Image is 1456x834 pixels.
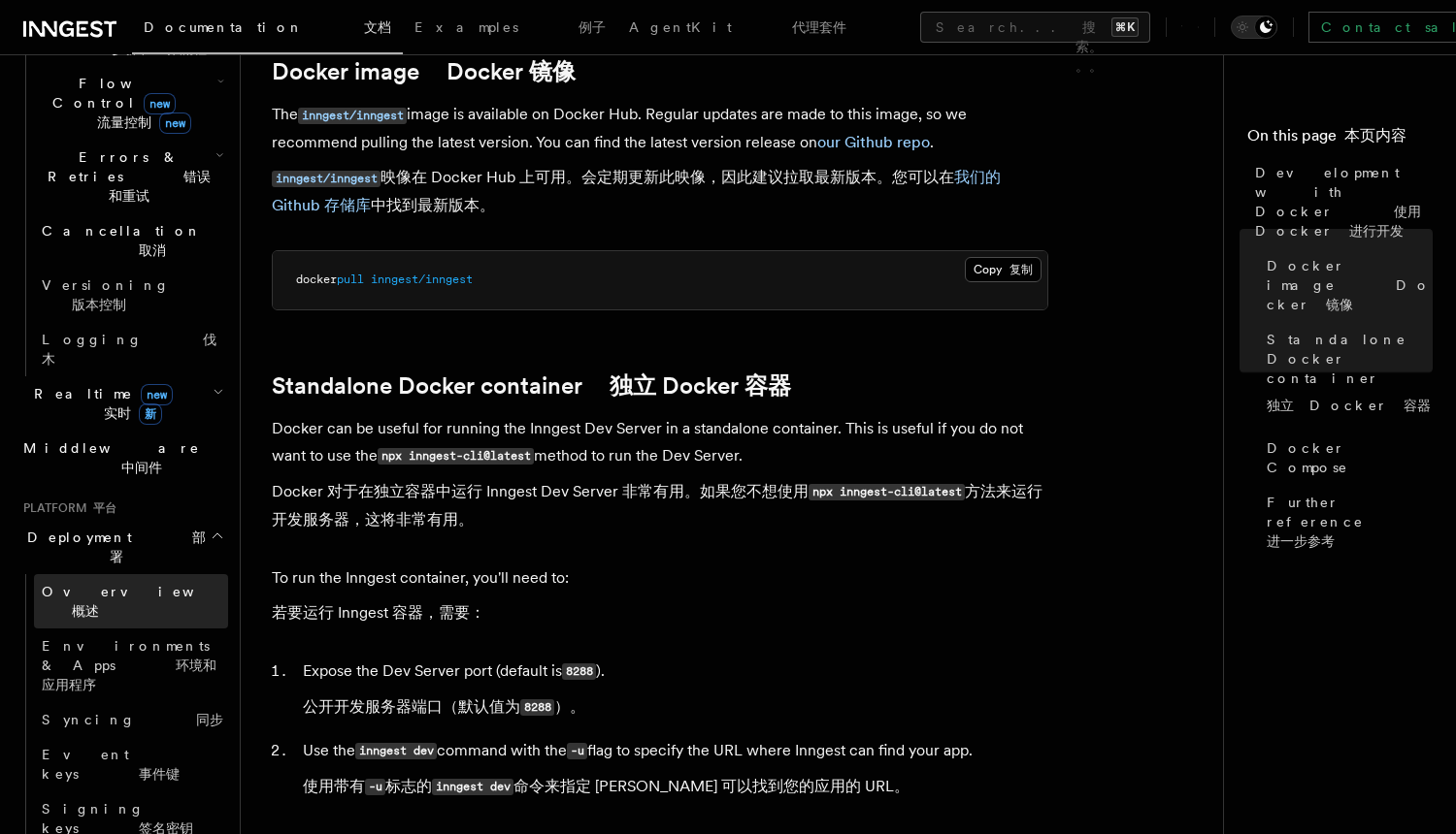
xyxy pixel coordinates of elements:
button: Copy 复制 [965,257,1042,282]
span: docker [296,273,337,286]
span: Examples [414,19,606,35]
font: 独立 Docker 容器 [610,371,791,400]
span: Logging [42,332,216,367]
a: Logging 伐木 [34,322,228,376]
font: 文档 [364,19,391,35]
font: 中间件 [121,460,162,475]
code: inngest/inngest [298,108,407,124]
a: Docker image Docker 镜像 [1259,248,1433,322]
span: Flow Control [34,74,217,132]
span: Deployment [16,528,210,566]
p: To run the Inngest container, you'll need to: [272,564,1048,634]
span: Docker image [1267,256,1433,314]
code: -u [567,743,587,759]
code: inngest/inngest [272,171,381,187]
span: Realtime [16,384,213,423]
span: Overview [42,584,272,619]
a: inngest/inngest [272,168,381,186]
font: 平台 [93,501,116,515]
code: 8288 [520,699,554,716]
li: Use the command with the flag to specify the URL where Inngest can find your app. [297,737,1048,809]
a: Overview 概述 [34,574,228,628]
button: Errors & Retries 错误和重试 [34,140,228,213]
span: 新 [139,403,162,425]
font: 映像在 Docker Hub 上可用。会定期更新此映像，因此建议拉取最新版本。您可以在 中找到最新版本。 [272,168,1001,214]
font: 实时 [104,405,162,421]
font: 本页内容 [1344,126,1406,144]
p: Docker can be useful for running the Inngest Dev Server in a standalone container. This is useful... [272,415,1048,541]
code: inngest dev [432,779,513,795]
span: new [144,93,176,114]
span: inngest/inngest [371,273,473,286]
font: 搜索。。。 [1075,19,1103,74]
span: new [159,112,191,134]
span: new [141,384,173,405]
font: 取消 [139,242,166,258]
span: pull [337,273,364,286]
kbd: ⌘K [1111,17,1139,37]
font: 进一步参考 [1267,533,1335,549]
button: Cancellation 取消 [34,213,228,268]
font: 事件键 [139,766,180,782]
a: Further reference 进一步参考 [1259,485,1433,559]
a: Examples 例子 [403,6,617,52]
button: Realtimenew 实时新 [16,376,228,431]
code: inngest dev [355,743,437,759]
font: 独立 Docker 容器 [1267,398,1431,413]
font: 概述 [72,603,99,619]
font: 使用带有 标志的 命令来指定 [PERSON_NAME] 可以找到您的应用的 URL。 [303,777,910,795]
a: Versioning 版本控制 [34,268,228,322]
span: Documentation [144,19,391,35]
font: 流量控制 [97,114,191,130]
span: Docker Compose [1267,438,1433,477]
a: Environments & Apps 环境和应用程序 [34,628,228,702]
font: Docker 镜像 [447,57,576,85]
a: Event keys 事件键 [34,737,228,791]
a: our Github repo [817,133,930,151]
span: Middleware [16,438,230,477]
font: 同步 [196,712,223,727]
h4: On this page [1247,124,1433,155]
code: npx inngest-cli@latest [378,448,534,465]
span: Environments & Apps [42,638,216,692]
span: Versioning [42,277,200,312]
button: Deployment 部署 [16,520,228,574]
font: 公开开发服务器端口（默认值为 ）。 [303,697,585,716]
a: Development with Docker 使用 Docker 进行开发 [1247,155,1433,248]
span: Platform [16,500,116,516]
span: Cancellation [34,221,232,260]
a: AgentKit 代理套件 [617,6,858,52]
span: AgentKit [629,19,846,35]
span: Further reference [1267,493,1433,551]
code: npx inngest-cli@latest [809,484,965,500]
font: 若要运行 Inngest 容器，需要： [272,603,485,622]
font: 例子 [579,19,606,35]
button: Search... 搜索。。。⌘K [920,12,1150,43]
code: 8288 [562,663,596,680]
a: Standalone Docker container独立 Docker 容器 [1259,322,1433,431]
span: Development with Docker [1255,163,1433,241]
span: Event keys [42,747,180,782]
a: Docker Compose [1259,431,1433,485]
span: Errors & Retries [34,147,215,206]
a: inngest/inngest [298,105,407,123]
font: 版本控制 [72,297,126,312]
a: Standalone Docker container 独立 Docker 容器 [272,372,791,400]
button: Middleware 中间件 [16,431,228,485]
p: The image is available on Docker Hub. Regular updates are made to this image, so we recommend pul... [272,101,1048,227]
li: Expose the Dev Server port (default is ). [297,658,1048,729]
span: Standalone Docker container [1267,330,1433,423]
font: 代理套件 [792,19,846,35]
a: Docker image Docker 镜像 [272,58,576,85]
button: Flow Controlnew 流量控制new [34,66,228,140]
font: Docker 对于在独立容器中运行 Inngest Dev Server 非常有用。如果您不想使用 方法来运行开发服务器，这将非常有用。 [272,482,1042,529]
a: Documentation 文档 [132,6,403,54]
span: Syncing [42,712,223,727]
code: -u [365,779,385,795]
a: Syncing 同步 [34,702,228,737]
button: Toggle dark mode [1231,16,1277,39]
